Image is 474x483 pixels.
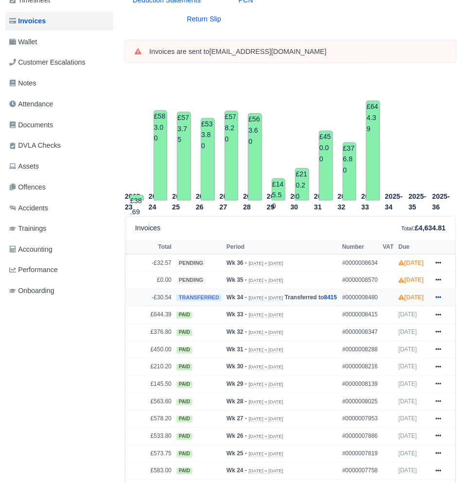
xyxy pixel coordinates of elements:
strong: £4,634.81 [415,224,446,232]
small: [DATE] » [DATE] [248,312,283,318]
a: Attendance [5,95,113,114]
a: Invoices [5,12,113,31]
td: #0000008570 [340,272,381,289]
td: #0000008634 [340,255,381,272]
span: [DATE] [399,415,417,422]
strong: Transferred to [285,294,337,301]
span: [DATE] [399,381,417,388]
small: [DATE] » [DATE] [248,347,283,353]
span: Wallet [9,36,37,48]
span: paid [176,399,193,406]
td: £563.60 [125,393,174,411]
strong: Wk 32 - [227,329,247,336]
strong: Wk 29 - [227,381,247,388]
a: Notes [5,74,113,93]
a: Assets [5,157,113,176]
td: £0.00 [125,272,174,289]
td: £210.20 [295,168,309,201]
th: 2025-23 [125,201,149,213]
small: [DATE] » [DATE] [248,468,283,474]
td: #0000008139 [340,376,381,394]
a: Documents [5,116,113,135]
span: paid [176,468,193,475]
small: [DATE] » [DATE] [248,416,283,422]
th: 2025-27 [220,201,244,213]
th: 2025-33 [361,201,385,213]
small: [DATE] » [DATE] [248,399,283,405]
span: paid [176,364,193,371]
span: Offences [9,182,46,193]
td: £578.20 [225,111,239,201]
span: DVLA Checks [9,140,61,151]
small: [DATE] » [DATE] [248,260,283,266]
td: #0000008480 [340,289,381,307]
th: 2025-34 [385,201,409,213]
th: 2025-24 [149,201,173,213]
td: £533.80 [125,428,174,446]
span: [DATE] [399,433,417,440]
span: Onboarding [9,286,54,297]
strong: [DATE] [399,294,424,301]
th: 2025-30 [290,201,314,213]
td: £563.60 [248,113,262,201]
span: Notes [9,78,36,89]
span: [DATE] [399,398,417,405]
span: paid [176,451,193,458]
a: 8415 [324,294,337,301]
th: 2025-35 [409,201,433,213]
td: #0000008347 [340,324,381,341]
strong: Wk 24 - [227,467,247,474]
div: : [402,223,446,234]
th: Due [396,240,426,255]
small: [DATE] » [DATE] [248,434,283,440]
small: [DATE] » [DATE] [248,451,283,457]
th: 2025-29 [267,201,291,213]
td: £573.75 [177,112,191,201]
span: [DATE] [399,311,417,318]
span: [DATE] [399,363,417,370]
a: Customer Escalations [5,53,113,72]
th: 2025-26 [196,201,220,213]
h6: Invoices [135,224,160,232]
strong: Wk 30 - [227,363,247,370]
small: [DATE] » [DATE] [248,295,283,301]
a: Return Slip [125,10,283,29]
strong: Wk 26 - [227,433,247,440]
td: £644.39 [125,307,174,324]
th: Total [125,240,174,255]
td: £145.50 [272,178,286,201]
th: VAT [381,240,396,255]
div: Invoices are sent to [149,47,446,57]
td: £450.00 [319,131,333,201]
td: £376.80 [343,142,357,201]
span: paid [176,329,193,336]
span: paid [176,433,193,440]
span: transferred [176,294,222,302]
span: [DATE] [399,467,417,474]
td: £38.69 [130,195,144,201]
th: Number [340,240,381,255]
td: #0000008025 [340,393,381,411]
td: -£32.57 [125,255,174,272]
span: paid [176,381,193,388]
th: 2025-28 [243,201,267,213]
td: #0000008288 [340,341,381,359]
td: £533.80 [201,118,215,201]
span: Invoices [9,16,46,27]
td: #0000007819 [340,445,381,463]
strong: Wk 36 - [227,259,247,266]
td: £644.39 [366,101,380,201]
span: paid [176,416,193,423]
td: #0000007953 [340,411,381,428]
span: Attendance [9,99,53,110]
a: Accidents [5,199,113,218]
span: Assets [9,161,39,172]
th: 2025-36 [432,201,456,213]
a: Accounting [5,240,113,259]
th: 2025-25 [172,201,196,213]
th: 2025-32 [338,201,362,213]
td: £210.20 [125,359,174,376]
th: 2025-31 [314,201,338,213]
a: Trainings [5,219,113,238]
strong: [EMAIL_ADDRESS][DOMAIN_NAME] [210,48,327,55]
